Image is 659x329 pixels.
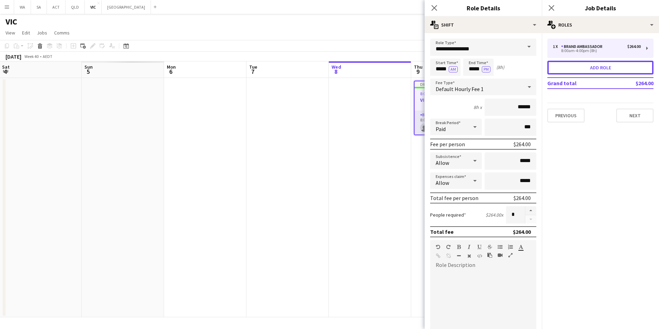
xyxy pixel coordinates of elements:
[31,0,47,14] button: SA
[525,206,536,215] button: Increase
[436,179,449,186] span: Allow
[430,195,478,201] div: Total fee per person
[430,212,466,218] label: People required
[65,0,85,14] button: QLD
[414,81,491,135] app-job-card: Draft8:00am-4:00pm (8h)0/1VIC TFM Photos1 RoleBrand Ambassador0/18:00am-4:00pm (8h)
[85,0,102,14] button: VIC
[415,111,490,134] app-card-role: Brand Ambassador0/18:00am-4:00pm (8h)
[415,97,490,103] h3: VIC TFM Photos
[508,244,513,250] button: Ordered List
[553,49,641,52] div: 8:00am-4:00pm (8h)
[415,81,490,87] div: Draft
[425,3,542,12] h3: Role Details
[43,54,52,59] div: AEDT
[513,228,531,235] div: $264.00
[331,68,341,76] span: 8
[456,244,461,250] button: Bold
[6,30,15,36] span: View
[436,126,446,132] span: Paid
[498,244,503,250] button: Unordered List
[420,91,456,96] span: 8:00am-4:00pm (8h)
[19,28,33,37] a: Edit
[430,141,465,148] div: Fee per person
[467,244,472,250] button: Italic
[449,66,458,72] button: AM
[6,53,21,60] div: [DATE]
[514,195,531,201] div: $264.00
[547,78,613,89] td: Grand total
[487,252,492,258] button: Paste as plain text
[3,28,18,37] a: View
[613,78,653,89] td: $264.00
[616,109,653,122] button: Next
[34,28,50,37] a: Jobs
[6,17,17,27] h1: VIC
[23,54,40,59] span: Week 40
[542,17,659,33] div: Roles
[486,212,503,218] div: $264.00 x
[496,64,504,70] div: (8h)
[436,86,484,92] span: Default Hourly Fee 1
[436,244,440,250] button: Undo
[482,66,490,72] button: PM
[102,0,151,14] button: [GEOGRAPHIC_DATA]
[54,30,70,36] span: Comms
[474,104,482,110] div: 8h x
[498,252,503,258] button: Insert video
[37,30,47,36] span: Jobs
[553,44,561,49] div: 1 x
[446,244,451,250] button: Redo
[22,30,30,36] span: Edit
[547,109,585,122] button: Previous
[413,68,423,76] span: 9
[248,68,257,76] span: 7
[456,253,461,259] button: Horizontal Line
[14,0,31,14] button: WA
[508,252,513,258] button: Fullscreen
[166,68,176,76] span: 6
[518,244,523,250] button: Text Color
[542,3,659,12] h3: Job Details
[83,68,93,76] span: 5
[47,0,65,14] button: ACT
[167,64,176,70] span: Mon
[477,253,482,259] button: HTML Code
[467,253,472,259] button: Clear Formatting
[51,28,72,37] a: Comms
[627,44,641,49] div: $264.00
[1,68,10,76] span: 4
[249,64,257,70] span: Tue
[332,64,341,70] span: Wed
[84,64,93,70] span: Sun
[547,61,653,74] button: Add role
[514,141,531,148] div: $264.00
[2,64,10,70] span: Sat
[414,64,423,70] span: Thu
[487,244,492,250] button: Strikethrough
[430,228,454,235] div: Total fee
[425,17,542,33] div: Shift
[561,44,605,49] div: Brand Ambassador
[436,159,449,166] span: Allow
[477,244,482,250] button: Underline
